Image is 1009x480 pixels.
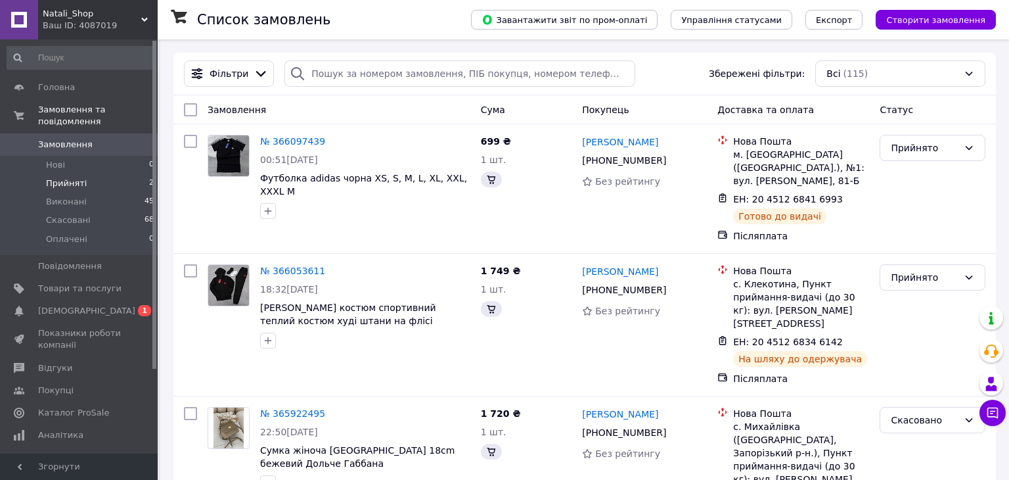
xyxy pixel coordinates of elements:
[595,448,660,459] span: Без рейтингу
[886,15,985,25] span: Створити замовлення
[38,305,135,317] span: [DEMOGRAPHIC_DATA]
[149,159,154,171] span: 0
[579,423,669,442] div: [PHONE_NUMBER]
[208,105,266,115] span: Замовлення
[260,445,455,469] a: Сумка жіноча [GEOGRAPHIC_DATA] 18cm бежевий Дольче Габбана
[481,408,521,419] span: 1 720 ₴
[481,266,521,276] span: 1 749 ₴
[681,15,782,25] span: Управління статусами
[208,264,250,306] a: Фото товару
[582,105,629,115] span: Покупець
[210,67,248,80] span: Фільтри
[38,362,72,374] span: Відгуки
[208,265,249,306] img: Фото товару
[260,284,318,295] span: 18:32[DATE]
[582,135,658,149] a: [PERSON_NAME]
[43,20,158,32] div: Ваш ID: 4087019
[46,233,87,245] span: Оплачені
[876,10,996,30] button: Створити замовлення
[46,159,65,171] span: Нові
[880,105,913,115] span: Статус
[38,283,122,295] span: Товари та послуги
[481,427,506,437] span: 1 шт.
[38,260,102,272] span: Повідомлення
[197,12,330,28] h1: Список замовлень
[208,135,250,177] a: Фото товару
[138,305,151,316] span: 1
[38,82,75,93] span: Головна
[805,10,863,30] button: Експорт
[733,264,869,277] div: Нова Пошта
[733,351,867,367] div: На шляху до одержувача
[733,194,843,204] span: ЕН: 20 4512 6841 6993
[284,60,635,87] input: Пошук за номером замовлення, ПІБ покупця, номером телефону, Email, номером накладної
[582,265,658,278] a: [PERSON_NAME]
[149,233,154,245] span: 0
[38,104,158,128] span: Замовлення та повідомлення
[260,302,436,339] a: [PERSON_NAME] костюм спортивний теплий костюм худі штани на флісі чорний унісекс M
[260,427,318,437] span: 22:50[DATE]
[816,15,853,25] span: Експорт
[863,14,996,24] a: Створити замовлення
[595,306,660,316] span: Без рейтингу
[733,277,869,330] div: с. Клекотина, Пункт приймання-видачі (до 30 кг): вул. [PERSON_NAME][STREET_ADDRESS]
[826,67,840,80] span: Всі
[843,68,868,79] span: (115)
[149,178,154,189] span: 2
[145,214,154,226] span: 68
[260,408,325,419] a: № 365922495
[733,148,869,187] div: м. [GEOGRAPHIC_DATA] ([GEOGRAPHIC_DATA].), №1: вул. [PERSON_NAME], 81-Б
[481,284,506,295] span: 1 шт.
[733,337,843,347] span: ЕН: 20 4512 6834 6142
[208,135,249,176] img: Фото товару
[481,105,505,115] span: Cума
[38,385,74,396] span: Покупці
[733,229,869,243] div: Післяплата
[38,407,109,419] span: Каталог ProSale
[213,408,244,448] img: Фото товару
[482,14,647,26] span: Завантажити звіт по пром-оплаті
[579,281,669,299] div: [PHONE_NUMBER]
[891,270,958,285] div: Прийнято
[582,408,658,421] a: [PERSON_NAME]
[733,208,826,224] div: Готово до видачі
[671,10,792,30] button: Управління статусами
[579,151,669,170] div: [PHONE_NUMBER]
[208,407,250,449] a: Фото товару
[38,139,93,151] span: Замовлення
[979,400,1006,426] button: Чат з покупцем
[733,372,869,385] div: Післяплата
[260,136,325,147] a: № 366097439
[46,178,87,189] span: Прийняті
[43,8,141,20] span: Natali_Shop
[260,266,325,276] a: № 366053611
[38,327,122,351] span: Показники роботи компанії
[891,141,958,155] div: Прийнято
[46,196,87,208] span: Виконані
[260,155,318,165] span: 00:51[DATE]
[733,407,869,420] div: Нова Пошта
[471,10,658,30] button: Завантажити звіт по пром-оплаті
[481,155,506,165] span: 1 шт.
[260,173,467,197] a: Футболка adidas чорна XS, S, M, L, XL, XXL, XXXL M
[145,196,154,208] span: 45
[733,135,869,148] div: Нова Пошта
[891,413,958,427] div: Скасовано
[7,46,155,70] input: Пошук
[46,214,91,226] span: Скасовані
[481,136,511,147] span: 699 ₴
[38,429,83,441] span: Аналітика
[595,176,660,187] span: Без рейтингу
[717,105,814,115] span: Доставка та оплата
[38,452,122,475] span: Управління сайтом
[709,67,805,80] span: Збережені фільтри:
